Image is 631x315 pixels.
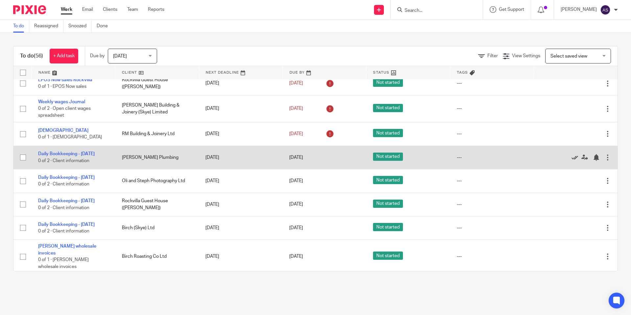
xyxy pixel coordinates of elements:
[38,229,89,233] span: 0 of 2 · Client information
[600,5,611,15] img: svg%3E
[199,193,283,216] td: [DATE]
[289,132,303,136] span: [DATE]
[289,179,303,183] span: [DATE]
[13,5,46,14] img: Pixie
[115,72,199,95] td: Rockvilla Guest House ([PERSON_NAME])
[457,71,468,74] span: Tags
[61,6,72,13] a: Work
[289,254,303,259] span: [DATE]
[373,153,403,161] span: Not started
[82,6,93,13] a: Email
[38,106,91,118] span: 0 of 2 · Open client wages spreadsheet
[373,200,403,208] span: Not started
[13,20,29,33] a: To do
[199,95,283,122] td: [DATE]
[90,53,105,59] p: Due by
[373,79,403,87] span: Not started
[115,169,199,193] td: Oli and Steph Photography Ltd
[148,6,164,13] a: Reports
[34,20,63,33] a: Reassigned
[38,199,95,203] a: Daily Bookkeeping - [DATE]
[550,54,587,59] span: Select saved view
[289,155,303,160] span: [DATE]
[38,100,85,104] a: Weekly wages Journal
[115,122,199,146] td: RM Building & Joinery Ltd
[199,146,283,169] td: [DATE]
[34,53,43,59] span: (56)
[38,206,89,210] span: 0 of 2 · Client information
[373,129,403,137] span: Not started
[38,182,89,186] span: 0 of 2 · Client information
[457,154,527,161] div: ---
[115,240,199,274] td: Birch Roasting Co Ltd
[457,178,527,184] div: ---
[68,20,92,33] a: Snoozed
[115,193,199,216] td: Rockvilla Guest House ([PERSON_NAME])
[404,8,463,14] input: Search
[561,6,597,13] p: [PERSON_NAME]
[38,135,102,140] span: 0 of 1 · [DEMOGRAPHIC_DATA]
[572,154,581,161] a: Mark as done
[199,122,283,146] td: [DATE]
[289,202,303,207] span: [DATE]
[512,54,540,58] span: View Settings
[127,6,138,13] a: Team
[289,226,303,230] span: [DATE]
[373,223,403,231] span: Not started
[499,7,524,12] span: Get Support
[289,106,303,111] span: [DATE]
[199,240,283,274] td: [DATE]
[50,49,78,63] a: + Add task
[38,257,89,269] span: 0 of 1 · [PERSON_NAME] wholesale invoices
[373,252,403,260] span: Not started
[38,158,89,163] span: 0 of 2 · Client information
[457,253,527,260] div: ---
[38,175,95,180] a: Daily Bookkeeping - [DATE]
[113,54,127,59] span: [DATE]
[115,216,199,239] td: Birch (Skye) Ltd
[457,80,527,86] div: ---
[115,95,199,122] td: [PERSON_NAME] Building & Joinery (Skye) Limited
[457,225,527,231] div: ---
[373,104,403,112] span: Not started
[373,176,403,184] span: Not started
[103,6,117,13] a: Clients
[115,146,199,169] td: [PERSON_NAME] Plumbing
[457,105,527,112] div: ---
[97,20,113,33] a: Done
[289,81,303,85] span: [DATE]
[38,78,92,82] a: EPOS Now sales Rockvilla
[457,131,527,137] div: ---
[199,169,283,193] td: [DATE]
[20,53,43,60] h1: To do
[38,128,88,133] a: [DEMOGRAPHIC_DATA]
[38,152,95,156] a: Daily Bookkeeping - [DATE]
[38,85,86,89] span: 0 of 1 · EPOS Now sales
[457,201,527,208] div: ---
[38,244,96,255] a: [PERSON_NAME] wholesale invoices
[38,222,95,227] a: Daily Bookkeeping - [DATE]
[199,216,283,239] td: [DATE]
[199,72,283,95] td: [DATE]
[487,54,498,58] span: Filter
